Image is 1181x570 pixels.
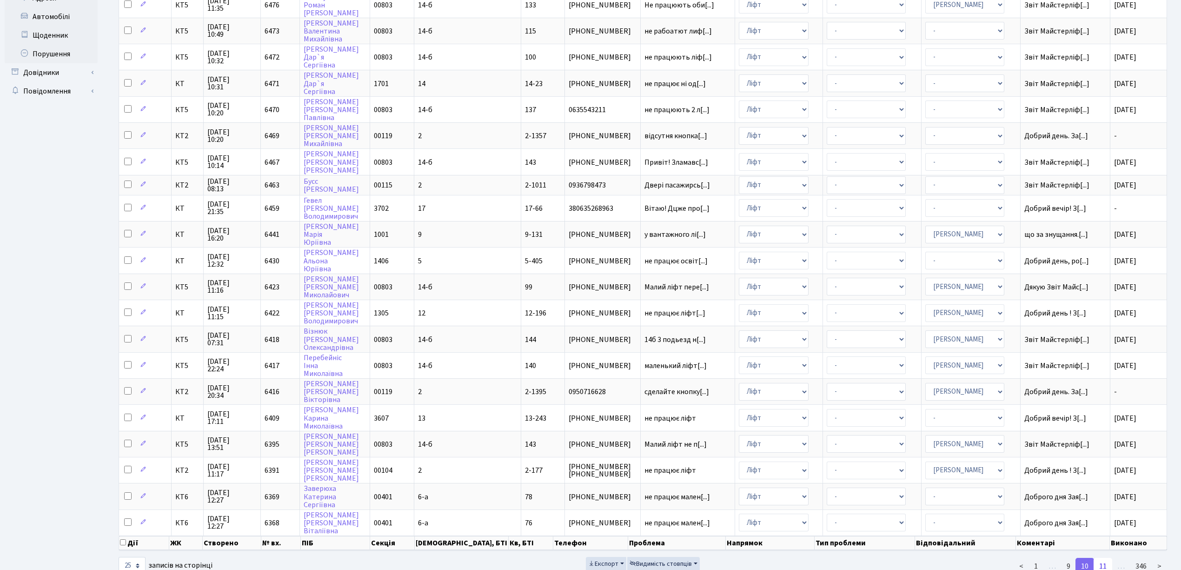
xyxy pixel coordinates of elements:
span: [DATE] [1114,180,1136,190]
span: 12 [418,308,425,318]
span: 00803 [374,105,392,115]
span: 6369 [265,492,279,502]
span: [DATE] 10:20 [207,128,257,143]
span: 6441 [265,229,279,240]
th: ПІБ [301,536,370,550]
span: [DATE] 16:20 [207,227,257,242]
span: 14-б [418,361,432,371]
span: - [1114,203,1117,214]
span: 17 [418,203,425,214]
span: [DATE] [1114,335,1136,345]
span: Малий ліфт не п[...] [644,439,707,449]
span: [DATE] 10:14 [207,154,257,169]
span: [PHONE_NUMBER] [569,27,637,35]
span: 6409 [265,413,279,423]
a: ЗаверюхаКатеринаСергіївна [304,484,336,510]
span: 6467 [265,157,279,168]
span: 0950716628 [569,388,637,396]
span: 00803 [374,52,392,62]
span: 13-243 [525,413,546,423]
th: Коментарі [1016,536,1110,550]
span: 6472 [265,52,279,62]
span: [PHONE_NUMBER] [569,362,637,369]
th: Кв, БТІ [509,536,553,550]
span: 2-1395 [525,387,546,397]
a: Щоденник [5,26,98,45]
span: [DATE] 08:13 [207,178,257,193]
span: [DATE] [1114,439,1136,449]
a: Гевел[PERSON_NAME]Володимирович [304,195,359,221]
span: [PHONE_NUMBER] [569,441,637,448]
span: [PHONE_NUMBER] [569,283,637,291]
span: 6470 [265,105,279,115]
span: [DATE] [1114,282,1136,292]
span: Звіт Майстерліф[...] [1024,105,1089,115]
span: Добрий вечір! З[...] [1024,413,1086,423]
span: 14-б [418,157,432,168]
span: 14-б [418,439,432,449]
span: [PHONE_NUMBER] [569,80,637,87]
span: 00401 [374,518,392,528]
span: Звіт Майстерліф[...] [1024,180,1089,190]
span: КТ2 [175,388,200,396]
span: 14-б [418,26,432,36]
span: 6422 [265,308,279,318]
span: [DATE] [1114,465,1136,476]
a: Бусс[PERSON_NAME] [304,176,359,194]
span: 2 [418,465,422,476]
span: КТ5 [175,27,200,35]
span: 1701 [374,79,389,89]
a: [PERSON_NAME][PERSON_NAME]Павлівна [304,97,359,123]
a: [PERSON_NAME][PERSON_NAME]Вікторівна [304,379,359,405]
a: Порушення [5,45,98,63]
span: [DATE] 12:27 [207,489,257,504]
span: Добрий день ! З[...] [1024,465,1086,476]
span: [DATE] [1114,79,1136,89]
span: не рабоатют лиф[...] [644,26,712,36]
span: Експорт [588,559,618,569]
span: 00803 [374,26,392,36]
a: [PERSON_NAME]КаринаМиколаївна [304,405,359,431]
span: КТ5 [175,1,200,9]
span: - [1114,131,1117,141]
span: 2-177 [525,465,543,476]
span: Вітаю! Дцже про[...] [644,203,710,214]
a: ПеребейнісІннаМиколаївна [304,353,343,379]
span: 3702 [374,203,389,214]
a: [PERSON_NAME][PERSON_NAME][PERSON_NAME] [304,149,359,175]
span: 100 [525,52,536,62]
a: [PERSON_NAME][PERSON_NAME][PERSON_NAME] [304,431,359,457]
span: 00401 [374,492,392,502]
span: Звіт Майстерліф[...] [1024,26,1089,36]
span: - [1114,387,1117,397]
span: 6368 [265,518,279,528]
a: [PERSON_NAME]Дар`яСергіївна [304,44,359,70]
span: [PHONE_NUMBER] [569,231,637,238]
span: 143 [525,157,536,168]
span: КТ [175,309,200,317]
span: [DATE] [1114,105,1136,115]
span: не працює ліфт[...] [644,308,705,318]
a: [PERSON_NAME][PERSON_NAME]Володимирович [304,300,359,326]
span: 2-1357 [525,131,546,141]
span: 00119 [374,131,392,141]
span: 5 [418,256,422,266]
span: 1305 [374,308,389,318]
span: Звіт Майстерліф[...] [1024,335,1089,345]
span: КТ5 [175,441,200,448]
span: 78 [525,492,532,502]
span: КТ2 [175,132,200,140]
span: КТ5 [175,336,200,343]
span: КТ2 [175,467,200,474]
span: 1406 [374,256,389,266]
span: Звіт Майстерліф[...] [1024,157,1089,168]
a: Візнюк[PERSON_NAME]Олександрівна [304,327,359,353]
span: 00803 [374,282,392,292]
span: [DATE] [1114,26,1136,36]
span: не працюють 2 л[...] [644,105,710,115]
span: 13 [418,413,425,423]
span: [PHONE_NUMBER] [569,519,637,527]
span: не працює ліфт [644,467,731,474]
a: [PERSON_NAME]ВалентинаМихайлівна [304,18,359,44]
span: 14-б [418,52,432,62]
